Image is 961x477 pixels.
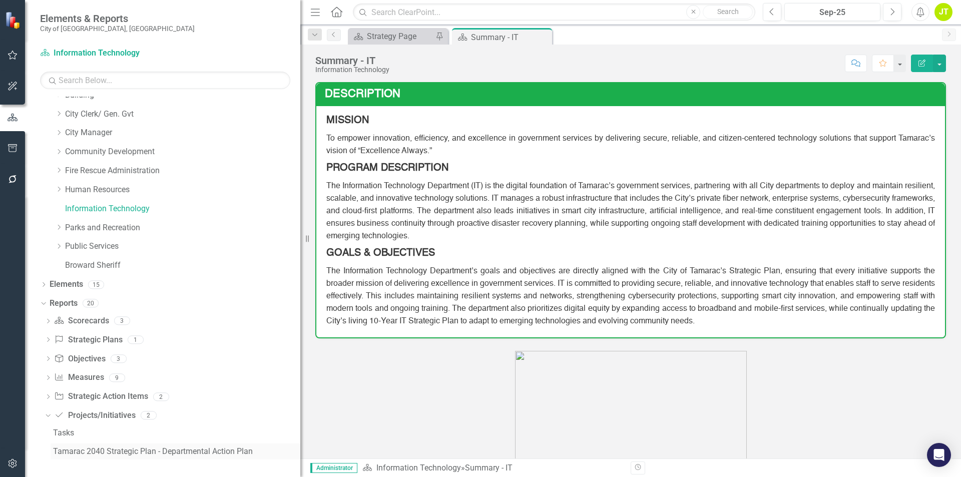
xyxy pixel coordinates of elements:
div: 2 [141,411,157,420]
button: Search [703,5,753,19]
div: 9 [109,373,125,382]
img: ClearPoint Strategy [5,11,23,29]
a: Scorecards [54,315,109,327]
div: Information Technology [315,66,389,74]
div: 15 [88,280,104,289]
input: Search ClearPoint... [353,4,755,21]
a: Tasks [51,425,300,441]
span: Elements & Reports [40,13,195,25]
button: JT [934,3,952,21]
a: City Clerk/ Gen. Gvt [65,109,300,120]
a: Public Services [65,241,300,252]
div: Summary - IT [465,463,513,472]
a: Community Development [65,146,300,158]
a: Broward Sheriff [65,260,300,271]
div: 2 [153,392,169,401]
span: The Information Technology Department’s goals and objectives are directly aligned with the City o... [326,267,935,326]
a: Strategic Action Items [54,391,148,402]
a: Elements [50,279,83,290]
small: City of [GEOGRAPHIC_DATA], [GEOGRAPHIC_DATA] [40,25,195,33]
strong: PROGRAM DESCRIPTION [326,163,448,173]
a: Information Technology [40,48,165,59]
div: 1 [128,335,144,344]
span: To empower innovation, efficiency, and excellence in government services by delivering secure, re... [326,135,935,155]
a: Information Technology [376,463,461,472]
input: Search Below... [40,72,290,89]
div: Sep-25 [788,7,877,19]
div: Tamarac 2040 Strategic Plan - Departmental Action Plan [53,447,300,456]
a: Strategy Page [350,30,433,43]
a: Human Resources [65,184,300,196]
div: Tasks [53,428,300,437]
a: Reports [50,298,78,309]
div: 20 [83,299,99,308]
div: 3 [114,317,130,325]
div: Open Intercom Messenger [927,443,951,467]
strong: MISSION [326,116,369,126]
span: The Information Technology Department (IT) is the digital foundation of Tamarac’s government serv... [326,182,935,241]
div: Strategy Page [367,30,433,43]
div: » [362,462,623,474]
span: Search [717,8,739,16]
a: Projects/Initiatives [54,410,135,421]
div: Summary - IT [471,31,550,44]
a: Fire Rescue Administration [65,165,300,177]
strong: GOALS & OBJECTIVES [326,248,435,258]
a: Strategic Plans [54,334,122,346]
a: Objectives [54,353,105,365]
a: Tamarac 2040 Strategic Plan - Departmental Action Plan [51,443,300,459]
a: City Manager [65,127,300,139]
span: Administrator [310,463,357,473]
div: Summary - IT [315,55,389,66]
a: Parks and Recreation [65,222,300,234]
button: Sep-25 [784,3,880,21]
a: Measures [54,372,104,383]
div: 3 [111,354,127,363]
h3: Description [325,88,940,100]
a: Information Technology [65,203,300,215]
